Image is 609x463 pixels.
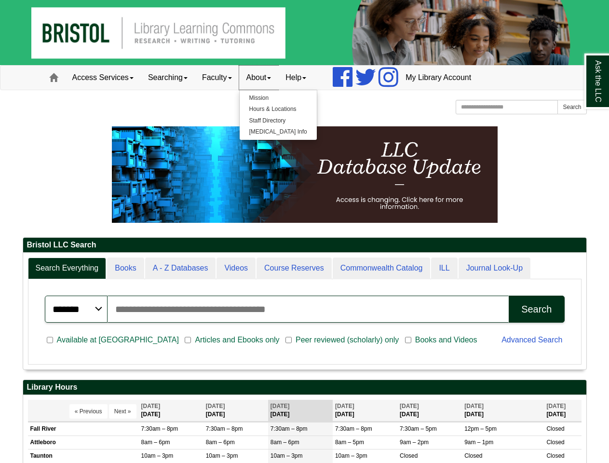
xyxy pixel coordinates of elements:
span: Books and Videos [411,334,481,346]
a: ILL [431,258,457,279]
button: Search [509,296,564,323]
th: [DATE] [268,400,333,422]
button: Next » [109,404,136,419]
span: [DATE] [206,403,225,409]
span: 9am – 2pm [400,439,429,446]
a: Books [107,258,144,279]
a: Faculty [195,66,239,90]
a: Search Everything [28,258,107,279]
a: Advanced Search [501,336,562,344]
a: My Library Account [398,66,478,90]
span: 7:30am – 8pm [271,425,308,432]
a: Commonwealth Catalog [333,258,431,279]
div: Search [521,304,552,315]
span: 7:30am – 8pm [206,425,243,432]
input: Peer reviewed (scholarly) only [285,336,292,344]
a: Course Reserves [257,258,332,279]
span: 9am – 1pm [464,439,493,446]
span: 10am – 3pm [141,452,174,459]
button: Search [557,100,586,114]
span: 12pm – 5pm [464,425,497,432]
span: [DATE] [400,403,419,409]
span: 7:30am – 8pm [335,425,372,432]
a: Searching [141,66,195,90]
span: Articles and Ebooks only [191,334,283,346]
span: 7:30am – 5pm [400,425,437,432]
h2: Library Hours [23,380,586,395]
td: Attleboro [28,436,139,449]
a: Videos [217,258,256,279]
span: [DATE] [141,403,161,409]
a: Mission [240,93,317,104]
span: 8am – 6pm [141,439,170,446]
span: Closed [546,425,564,432]
th: [DATE] [203,400,268,422]
span: [DATE] [464,403,484,409]
th: [DATE] [397,400,462,422]
span: [DATE] [271,403,290,409]
span: 10am – 3pm [271,452,303,459]
a: Access Services [65,66,141,90]
span: Peer reviewed (scholarly) only [292,334,403,346]
span: Available at [GEOGRAPHIC_DATA] [53,334,183,346]
td: Taunton [28,449,139,463]
a: About [239,66,279,90]
th: [DATE] [139,400,203,422]
span: 8am – 5pm [335,439,364,446]
input: Available at [GEOGRAPHIC_DATA] [47,336,53,344]
h2: Bristol LLC Search [23,238,586,253]
span: [DATE] [335,403,354,409]
td: Fall River [28,422,139,436]
span: 10am – 3pm [206,452,238,459]
span: 7:30am – 8pm [141,425,178,432]
span: Closed [464,452,482,459]
a: [MEDICAL_DATA] Info [240,126,317,137]
span: 10am – 3pm [335,452,367,459]
a: A - Z Databases [145,258,216,279]
a: Staff Directory [240,115,317,126]
button: « Previous [69,404,108,419]
span: Closed [400,452,418,459]
span: 8am – 6pm [206,439,235,446]
img: HTML tutorial [112,126,498,223]
span: 8am – 6pm [271,439,299,446]
a: Hours & Locations [240,104,317,115]
a: Journal Look-Up [459,258,530,279]
th: [DATE] [462,400,544,422]
input: Books and Videos [405,336,411,344]
span: Closed [546,439,564,446]
span: Closed [546,452,564,459]
th: [DATE] [544,400,581,422]
a: Help [278,66,313,90]
span: [DATE] [546,403,566,409]
input: Articles and Ebooks only [185,336,191,344]
th: [DATE] [333,400,397,422]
